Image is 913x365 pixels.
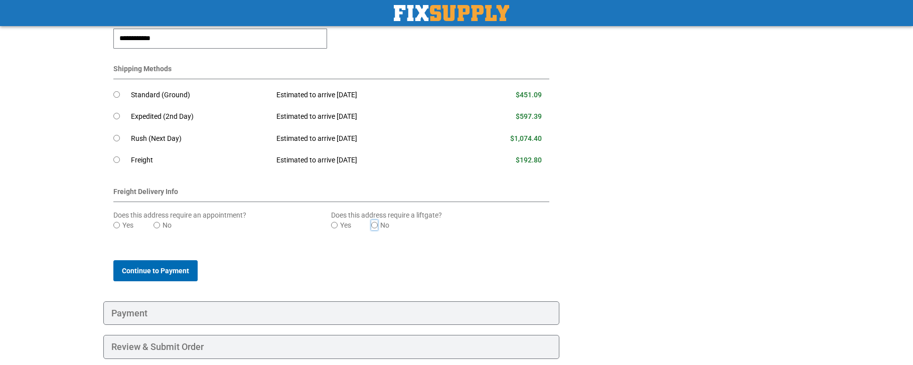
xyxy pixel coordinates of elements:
div: Shipping Methods [113,64,549,79]
td: Standard (Ground) [131,84,269,106]
div: Payment [103,301,559,325]
span: $192.80 [516,156,542,164]
span: $1,074.40 [510,134,542,142]
span: $451.09 [516,91,542,99]
a: store logo [394,5,509,21]
td: Estimated to arrive [DATE] [269,128,458,150]
span: $597.39 [516,112,542,120]
label: Yes [340,220,351,230]
span: Does this address require a liftgate? [331,211,442,219]
td: Freight [131,149,269,171]
span: Does this address require an appointment? [113,211,246,219]
td: Rush (Next Day) [131,128,269,150]
td: Expedited (2nd Day) [131,106,269,128]
div: Review & Submit Order [103,335,559,359]
span: Continue to Payment [122,267,189,275]
button: Continue to Payment [113,260,198,281]
td: Estimated to arrive [DATE] [269,106,458,128]
label: No [163,220,172,230]
label: No [380,220,389,230]
td: Estimated to arrive [DATE] [269,149,458,171]
div: Freight Delivery Info [113,187,549,202]
label: Yes [122,220,133,230]
img: Fix Industrial Supply [394,5,509,21]
td: Estimated to arrive [DATE] [269,84,458,106]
